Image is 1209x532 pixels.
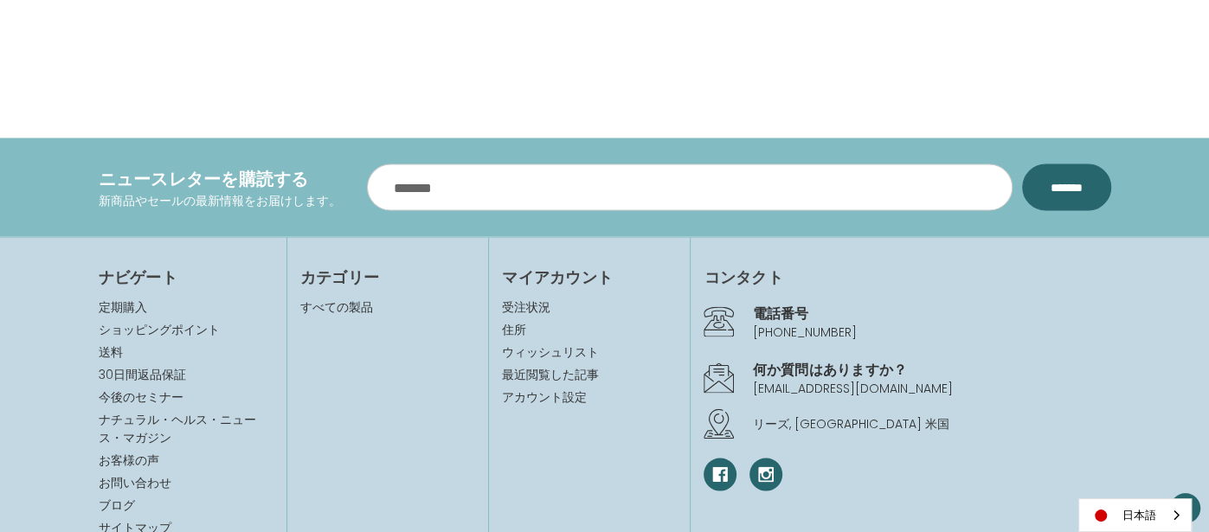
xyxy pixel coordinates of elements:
[99,365,186,382] a: 30日間返品保証
[99,410,256,445] a: ナチュラル・ヘルス・ニュース・マガジン
[752,323,856,340] a: [PHONE_NUMBER]
[752,379,952,396] a: [EMAIL_ADDRESS][DOMAIN_NAME]
[99,388,183,405] a: 今後のセミナー
[99,343,123,360] a: 送料
[99,298,147,315] a: 定期購入
[502,388,677,406] a: アカウント設定
[99,165,341,191] h4: ニュースレターを購読する
[99,191,341,209] p: 新商品やセールの最新情報をお届けします。
[752,302,1110,323] h4: 電話番号
[1079,499,1191,531] a: 日本語
[300,265,475,288] h4: カテゴリー
[99,265,273,288] h4: ナビゲート
[704,265,1110,288] h4: コンタクト
[502,298,677,316] a: 受注状況
[99,320,220,337] a: ショッピングポイント
[99,451,159,468] a: お客様の声
[752,414,1110,433] p: リーズ, [GEOGRAPHIC_DATA] 米国
[502,343,677,361] a: ウィッシュリスト
[752,358,1110,379] h4: 何か質問はありますか？
[99,473,171,490] a: お問い合わせ
[502,320,677,338] a: 住所
[1078,498,1192,532] aside: Language selected: 日本語
[502,365,677,383] a: 最近閲覧した記事
[502,265,677,288] h4: マイアカウント
[300,298,373,315] a: すべての製品
[1078,498,1192,532] div: Language
[99,496,135,513] a: ブログ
